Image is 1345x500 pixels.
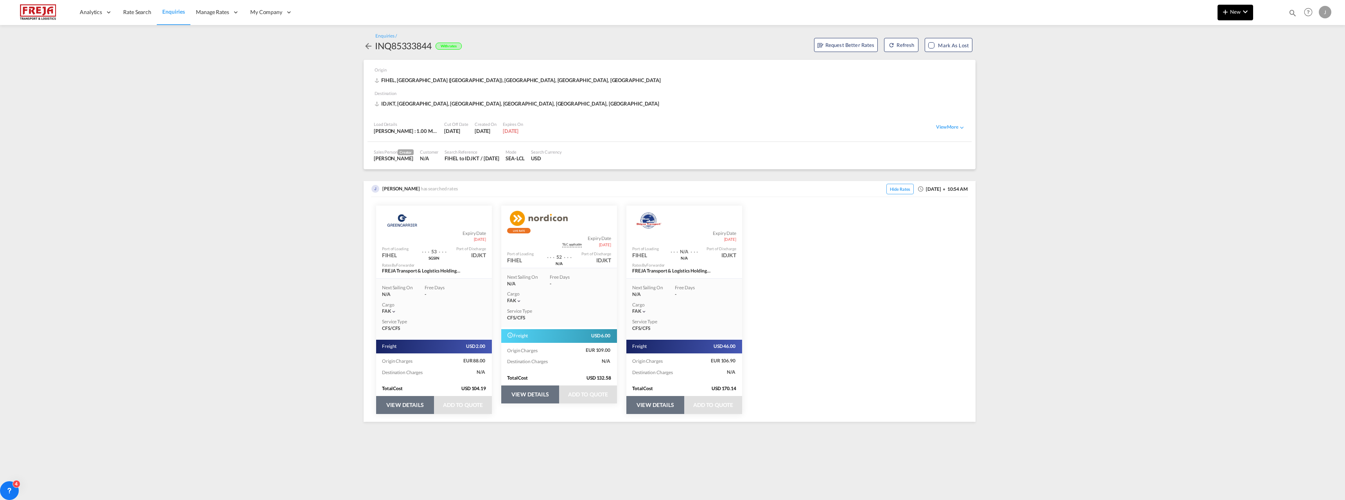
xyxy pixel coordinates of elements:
span: USD 2.00 [466,343,486,350]
span: Analytics [80,8,102,16]
button: VIEW DETAILS [626,396,684,414]
span: Hide Rates [886,184,914,194]
div: Cut Off Date [444,121,468,127]
span: EUR 88.00 [463,358,486,364]
md-icon: assets/icons/custom/RBR.svg [818,43,823,48]
div: FIHEL, [GEOGRAPHIC_DATA] ([GEOGRAPHIC_DATA]), [GEOGRAPHIC_DATA], [GEOGRAPHIC_DATA], [GEOGRAPHIC_D... [375,77,663,84]
div: Service Type [507,308,538,315]
span: Origin Charges [382,358,413,364]
div: Search Reference [445,149,499,155]
md-icon: icon-checkbox-blank-circle [943,188,945,190]
div: Cargo [507,291,611,297]
div: - [675,291,706,298]
md-icon: Spot Rates are dynamic &can fluctuate with time [507,332,513,338]
div: . . . [671,244,678,255]
div: Total Cost [632,385,696,392]
div: View Moreicon-chevron-down [936,124,965,131]
div: Origin [375,67,968,77]
button: VIEW DETAILS [501,385,559,403]
div: Destination [375,90,968,100]
span: [PERSON_NAME] [382,186,420,192]
div: Search Currency [531,149,562,155]
img: 586607c025bf11f083711d99603023e7.png [12,4,65,21]
button: VIEW DETAILS [376,396,434,414]
span: USD 46.00 [714,343,736,350]
img: Nordicon [510,211,568,226]
div: FIHEL [382,251,397,259]
div: IDJKT [721,251,736,259]
div: Port of Loading [382,246,409,251]
span: Expiry Date [588,235,611,242]
span: CFS/CFS [507,315,525,321]
md-icon: icon-chevron-down [391,309,396,314]
span: Help [1302,5,1315,19]
div: Port of Discharge [581,251,611,256]
span: Expiry Date [463,230,486,237]
md-icon: icon-refresh [888,42,895,48]
md-icon: icon-chevron-down [516,298,522,304]
div: Expires On [503,121,523,127]
div: Mark as Lost [938,41,969,49]
span: Origin Charges [632,358,664,364]
span: Manage Rates [196,8,229,16]
div: . . . [690,244,698,255]
div: Load Details [374,121,438,127]
div: Service Type [382,319,413,325]
div: N/A [420,155,438,162]
span: CFS/CFS [632,325,650,332]
div: . . . [439,244,447,255]
div: Transit Time Not Available [678,244,690,255]
div: Total Cost [382,385,446,392]
div: . . . [564,249,572,261]
md-icon: icon-chevron-down [641,309,647,314]
span: FAK [632,308,641,314]
div: Free Days [675,285,706,291]
span: EUR 106.90 [711,358,736,364]
div: - [550,281,581,287]
span: Enquiries [162,8,185,15]
span: [DATE] [599,242,611,247]
div: Free Days [425,285,456,291]
span: Get Guaranteed Slot UponBooking Confirmation [562,242,582,247]
div: Sales Person [374,149,414,155]
div: Transit Time 53 [429,244,439,255]
div: Created On [475,121,497,127]
span: has searched rates [421,186,460,192]
md-icon: icon-chevron-down [1241,7,1250,16]
span: FAK [382,308,391,314]
div: USD [531,155,562,162]
div: Port of Loading [507,251,534,256]
div: Next Sailing On [507,274,538,281]
span: Destination Charges [507,358,549,364]
span: USD 132.58 [586,375,617,382]
button: ADD TO QUOTE [434,396,492,414]
div: Total Cost [507,375,571,382]
span: Freight [382,343,397,350]
div: Rates By [382,262,414,268]
span: [DATE] [724,237,736,242]
span: NA [602,358,611,365]
span: Forwarder [646,263,665,267]
span: Creator [398,149,414,155]
img: Shipco Transport [635,211,662,230]
div: Port of Discharge [707,246,736,251]
img: r9fEnBKuqBkndJdVy2ZQRMmv6aPncuGG8p18IcOfXIgDnBRIfAhoCCEBDj7UQcE4AATgvkPgQ0BBAABp6rIWAcwIIwHmBxIeA... [371,185,379,193]
span: Rate Search [123,9,151,15]
div: N/A [507,281,538,287]
div: icon-magnify [1288,9,1297,20]
button: ADD TO QUOTE [559,385,617,403]
div: FIHEL to IDJKT / 2 Sep 2025 [445,155,499,162]
md-icon: icon-magnify [1288,9,1297,17]
span: NA [727,369,736,376]
div: INQ85333844 [375,39,432,52]
div: N/A [632,291,663,298]
button: icon-plus 400-fgNewicon-chevron-down [1218,5,1253,20]
div: Cargo [632,302,736,308]
div: 20 Nov 2025 [503,127,523,134]
div: . . . [547,249,555,261]
button: Mark as Lost [925,38,972,52]
span: New [1221,9,1250,15]
div: via Port Not Available [667,255,702,260]
div: FREJA Transport & Logistics Holding A/S [632,268,710,274]
md-checkbox: Mark as Lost [928,41,969,49]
